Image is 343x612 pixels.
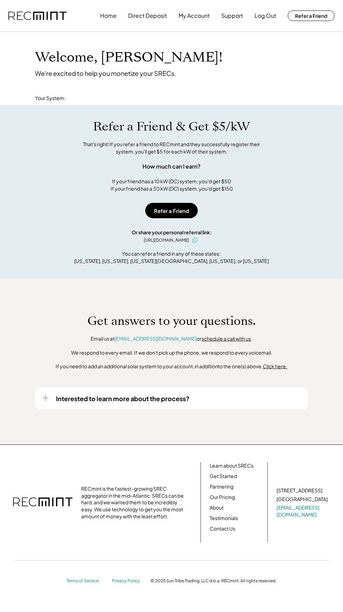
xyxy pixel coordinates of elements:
[142,162,201,171] div: How much can I earn?
[35,49,223,66] h1: Welcome, [PERSON_NAME]!
[71,349,272,356] div: We respond to every email. If we don't pick up the phone, we respond to every voicemail.
[111,178,233,192] div: If your friend has a 10 kW (DC) system, you'd get $50 If your friend has a 30 kW (DC) system, you...
[56,394,190,403] div: Interested to learn more about the process?
[74,250,269,265] div: You can refer a friend in any of these states: [US_STATE], [US_STATE], [US_STATE][GEOGRAPHIC_DATA...
[112,578,143,584] a: Privacy Policy
[210,504,224,511] a: About
[100,9,117,23] button: Home
[87,314,256,328] h1: Get answers to your questions.
[8,12,66,20] img: recmint-logotype%403x.png
[13,490,72,515] img: recmint-logotype%403x.png
[276,504,329,518] a: [EMAIL_ADDRESS][DOMAIN_NAME]
[66,578,105,584] a: Terms of Service
[128,9,167,23] button: Direct Deposit
[210,462,253,469] a: Learn about SRECs
[276,496,328,503] div: [GEOGRAPHIC_DATA]
[221,9,243,23] button: Support
[191,236,199,244] button: click to copy
[202,335,251,342] a: schedule a call with us
[194,363,218,369] em: in addition
[210,515,238,522] a: Testimonials
[35,69,176,77] div: We're excited to help you monetize your SRECs.
[210,494,235,501] a: Our Pricing
[150,578,276,584] div: © 2025 Sun Tribe Trading, LLC d.b.a. RECmint. All rights reserved.
[56,363,287,370] div: If you need to add an additional solar system to your account, to the one(s) above,
[93,119,250,134] h1: Refer a Friend & Get $5/kW
[114,335,197,342] a: [EMAIL_ADDRESS][DOMAIN_NAME]
[81,485,186,520] div: RECmint is the fastest-growing SREC aggregator in the mid-Atlantic. SRECs can be hard, and we wan...
[144,237,189,243] div: [URL][DOMAIN_NAME]
[145,203,198,218] button: Refer a Friend
[288,10,335,21] button: Refer a Friend
[276,487,322,494] div: [STREET_ADDRESS]
[91,335,252,342] div: Email us at or .
[263,363,287,369] u: Click here.
[254,9,276,23] button: Log Out
[132,229,212,236] div: Or share your personal referral link:
[210,525,235,532] a: Contact Us
[210,473,237,480] a: Get Started
[178,9,210,23] button: My Account
[75,141,268,155] div: That's right! If you refer a friend to RECmint and they successfully register their system, you'l...
[210,483,233,490] a: Partnering
[35,95,65,102] div: Your System:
